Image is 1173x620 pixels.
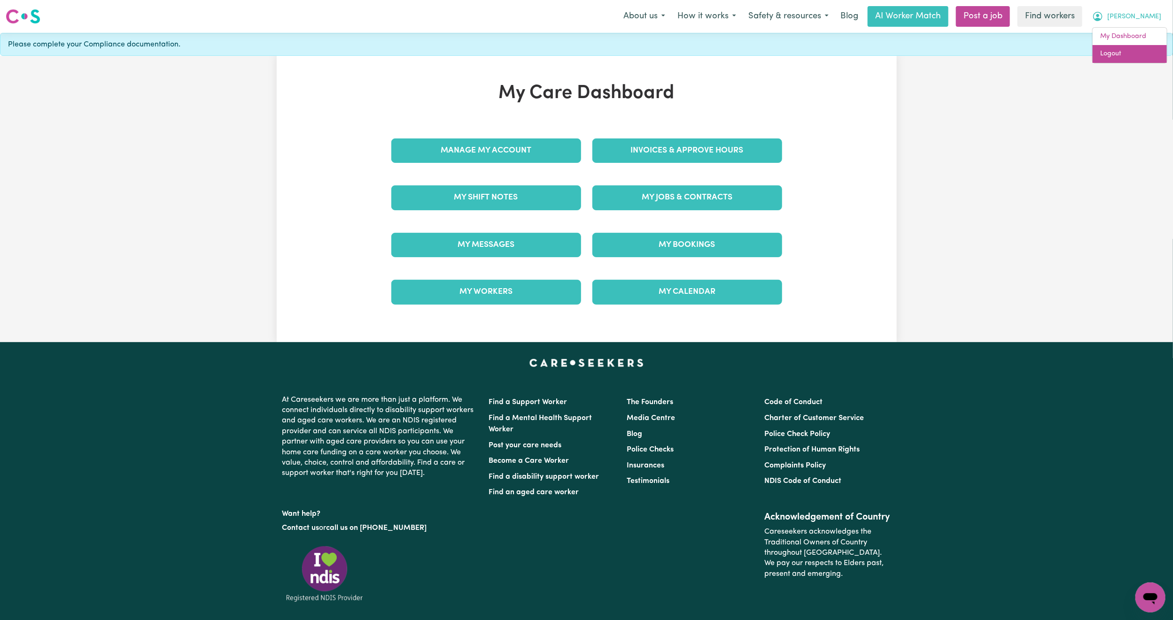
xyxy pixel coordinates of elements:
a: My Bookings [592,233,782,257]
a: Insurances [627,462,664,469]
a: My Calendar [592,280,782,304]
a: Find an aged care worker [489,489,579,496]
button: About us [617,7,671,26]
a: My Shift Notes [391,185,581,210]
a: Find a disability support worker [489,473,599,481]
a: My Workers [391,280,581,304]
a: Careseekers home page [529,359,644,367]
a: Police Check Policy [764,430,830,438]
a: Media Centre [627,414,675,422]
img: Careseekers logo [6,8,40,25]
a: Police Checks [627,446,674,453]
h2: Acknowledgement of Country [764,512,891,523]
p: or [282,519,478,537]
a: Manage My Account [391,138,581,163]
img: Registered NDIS provider [282,544,367,603]
a: NDIS Code of Conduct [764,477,841,485]
a: Find a Support Worker [489,398,567,406]
a: Become a Care Worker [489,457,569,465]
a: My Messages [391,233,581,257]
a: Charter of Customer Service [764,414,864,422]
a: Find workers [1018,6,1082,27]
p: Want help? [282,505,478,519]
div: My Account [1092,27,1167,63]
a: Protection of Human Rights [764,446,860,453]
a: Post your care needs [489,442,562,449]
span: Please complete your Compliance documentation. [8,39,180,50]
p: At Careseekers we are more than just a platform. We connect individuals directly to disability su... [282,391,478,482]
span: [PERSON_NAME] [1107,12,1161,22]
a: AI Worker Match [868,6,948,27]
a: Testimonials [627,477,669,485]
a: Blog [835,6,864,27]
button: My Account [1086,7,1167,26]
a: Contact us [282,524,319,532]
button: How it works [671,7,742,26]
a: My Jobs & Contracts [592,185,782,210]
a: call us on [PHONE_NUMBER] [326,524,427,532]
a: The Founders [627,398,673,406]
a: Careseekers logo [6,6,40,27]
a: Invoices & Approve Hours [592,138,782,163]
a: Post a job [956,6,1010,27]
h1: My Care Dashboard [386,82,788,105]
a: Code of Conduct [764,398,823,406]
a: Logout [1093,45,1167,63]
a: Blog [627,430,642,438]
button: Safety & resources [742,7,835,26]
a: My Dashboard [1093,28,1167,46]
iframe: Button to launch messaging window, conversation in progress [1135,582,1165,612]
p: Careseekers acknowledges the Traditional Owners of Country throughout [GEOGRAPHIC_DATA]. We pay o... [764,523,891,583]
a: Complaints Policy [764,462,826,469]
a: Find a Mental Health Support Worker [489,414,592,433]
